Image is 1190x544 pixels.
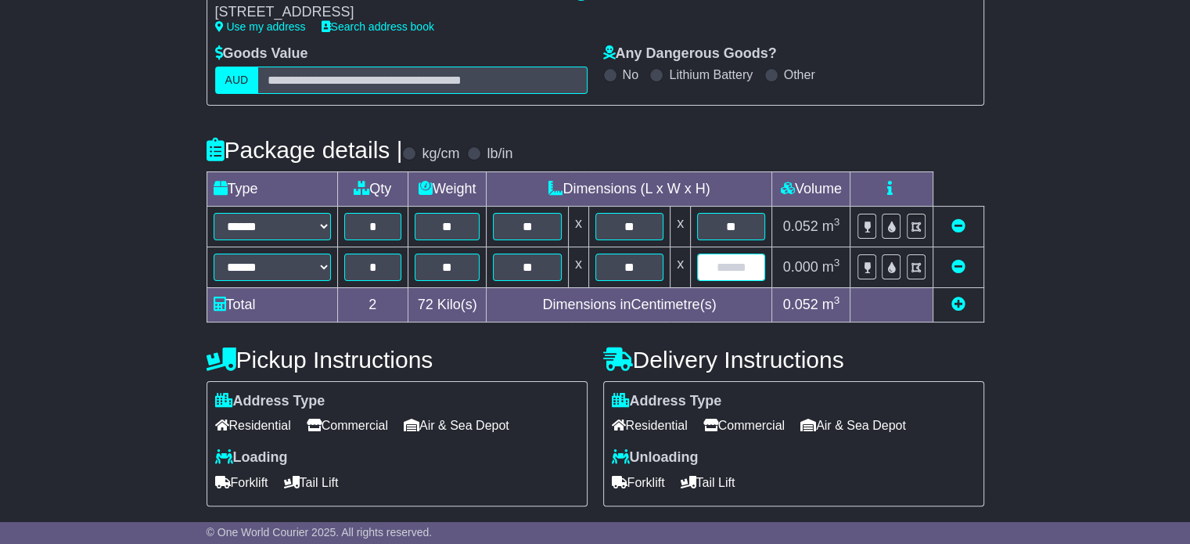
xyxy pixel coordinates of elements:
[337,287,408,322] td: 2
[422,146,459,163] label: kg/cm
[418,297,433,312] span: 72
[822,259,840,275] span: m
[215,4,559,21] div: [STREET_ADDRESS]
[215,20,306,33] a: Use my address
[322,20,434,33] a: Search address book
[951,297,965,312] a: Add new item
[784,67,815,82] label: Other
[404,413,509,438] span: Air & Sea Depot
[783,297,818,312] span: 0.052
[307,413,388,438] span: Commercial
[215,67,259,94] label: AUD
[487,171,772,206] td: Dimensions (L x W x H)
[951,218,965,234] a: Remove this item
[670,206,691,247] td: x
[207,526,433,539] span: © One World Courier 2025. All rights reserved.
[800,413,906,438] span: Air & Sea Depot
[207,137,403,163] h4: Package details |
[603,347,984,373] h4: Delivery Instructions
[215,470,268,495] span: Forklift
[612,413,688,438] span: Residential
[783,218,818,234] span: 0.052
[612,393,722,410] label: Address Type
[215,449,288,467] label: Loading
[703,413,785,438] span: Commercial
[670,247,691,287] td: x
[215,45,308,63] label: Goods Value
[207,287,337,322] td: Total
[783,259,818,275] span: 0.000
[408,171,487,206] td: Weight
[408,287,487,322] td: Kilo(s)
[568,206,588,247] td: x
[487,287,772,322] td: Dimensions in Centimetre(s)
[568,247,588,287] td: x
[215,393,325,410] label: Address Type
[207,347,588,373] h4: Pickup Instructions
[834,257,840,268] sup: 3
[612,470,665,495] span: Forklift
[215,413,291,438] span: Residential
[603,45,777,63] label: Any Dangerous Goods?
[834,216,840,228] sup: 3
[834,294,840,306] sup: 3
[822,297,840,312] span: m
[951,259,965,275] a: Remove this item
[612,449,699,467] label: Unloading
[681,470,735,495] span: Tail Lift
[822,218,840,234] span: m
[487,146,512,163] label: lb/in
[207,171,337,206] td: Type
[284,470,339,495] span: Tail Lift
[623,67,638,82] label: No
[772,171,850,206] td: Volume
[669,67,753,82] label: Lithium Battery
[337,171,408,206] td: Qty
